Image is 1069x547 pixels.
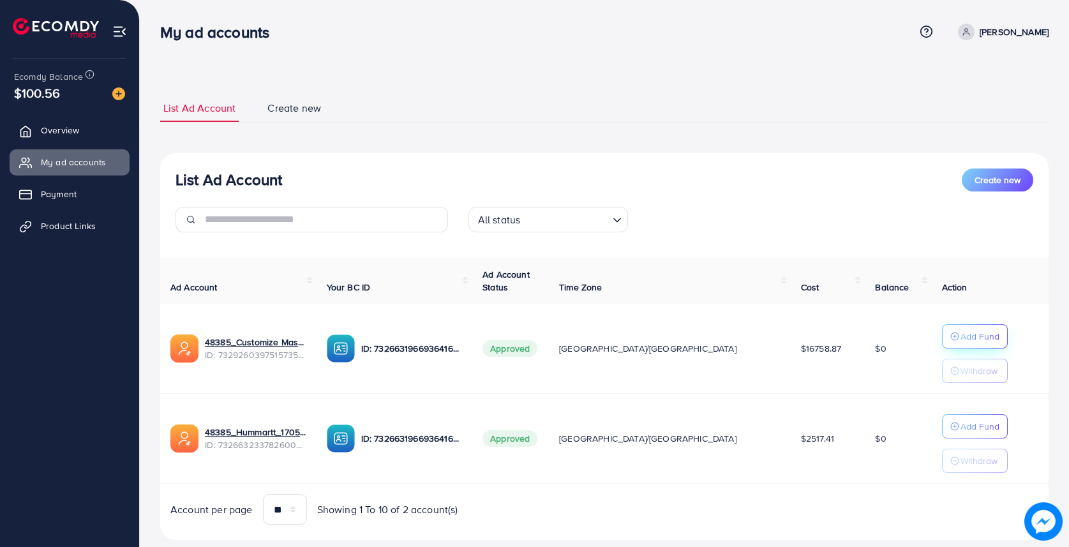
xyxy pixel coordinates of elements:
[559,342,736,355] span: [GEOGRAPHIC_DATA]/[GEOGRAPHIC_DATA]
[112,24,127,39] img: menu
[10,117,130,143] a: Overview
[10,213,130,239] a: Product Links
[317,502,458,517] span: Showing 1 To 10 of 2 account(s)
[205,348,306,361] span: ID: 7329260397515735041
[953,24,1049,40] a: [PERSON_NAME]
[361,341,463,356] p: ID: 7326631966936416257
[327,334,355,363] img: ic-ba-acc.ded83a64.svg
[327,281,371,294] span: Your BC ID
[327,424,355,453] img: ic-ba-acc.ded83a64.svg
[801,342,841,355] span: $16758.87
[475,211,523,229] span: All status
[205,336,306,362] div: <span class='underline'>48385_Customize Master_1706476459933</span></br>7329260397515735041
[942,281,968,294] span: Action
[1027,505,1059,537] img: image
[801,281,819,294] span: Cost
[482,340,537,357] span: Approved
[961,363,998,378] p: Withdraw
[559,432,736,445] span: [GEOGRAPHIC_DATA]/[GEOGRAPHIC_DATA]
[10,149,130,175] a: My ad accounts
[267,101,321,116] span: Create new
[170,281,218,294] span: Ad Account
[482,268,530,294] span: Ad Account Status
[875,281,909,294] span: Balance
[961,329,999,344] p: Add Fund
[875,342,886,355] span: $0
[41,156,106,169] span: My ad accounts
[170,334,198,363] img: ic-ads-acc.e4c84228.svg
[41,124,79,137] span: Overview
[962,169,1033,191] button: Create new
[961,419,999,434] p: Add Fund
[170,502,253,517] span: Account per page
[468,207,628,232] div: Search for option
[801,432,834,445] span: $2517.41
[942,324,1008,348] button: Add Fund
[961,453,998,468] p: Withdraw
[41,188,77,200] span: Payment
[41,220,96,232] span: Product Links
[163,101,235,116] span: List Ad Account
[361,431,463,446] p: ID: 7326631966936416257
[205,426,306,438] a: 48385_Hummartt_1705864545950
[112,87,125,100] img: image
[13,18,99,38] img: logo
[10,181,130,207] a: Payment
[942,449,1008,473] button: Withdraw
[205,438,306,451] span: ID: 7326632337826004993
[482,430,537,447] span: Approved
[176,170,282,189] h3: List Ad Account
[975,174,1020,186] span: Create new
[875,432,886,445] span: $0
[160,23,280,41] h3: My ad accounts
[14,70,83,83] span: Ecomdy Balance
[170,424,198,453] img: ic-ads-acc.e4c84228.svg
[205,336,306,348] a: 48385_Customize Master_1706476459933
[942,359,1008,383] button: Withdraw
[14,84,60,102] span: $100.56
[524,208,607,229] input: Search for option
[942,414,1008,438] button: Add Fund
[205,426,306,452] div: <span class='underline'>48385_Hummartt_1705864545950</span></br>7326632337826004993
[559,281,602,294] span: Time Zone
[980,24,1049,40] p: [PERSON_NAME]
